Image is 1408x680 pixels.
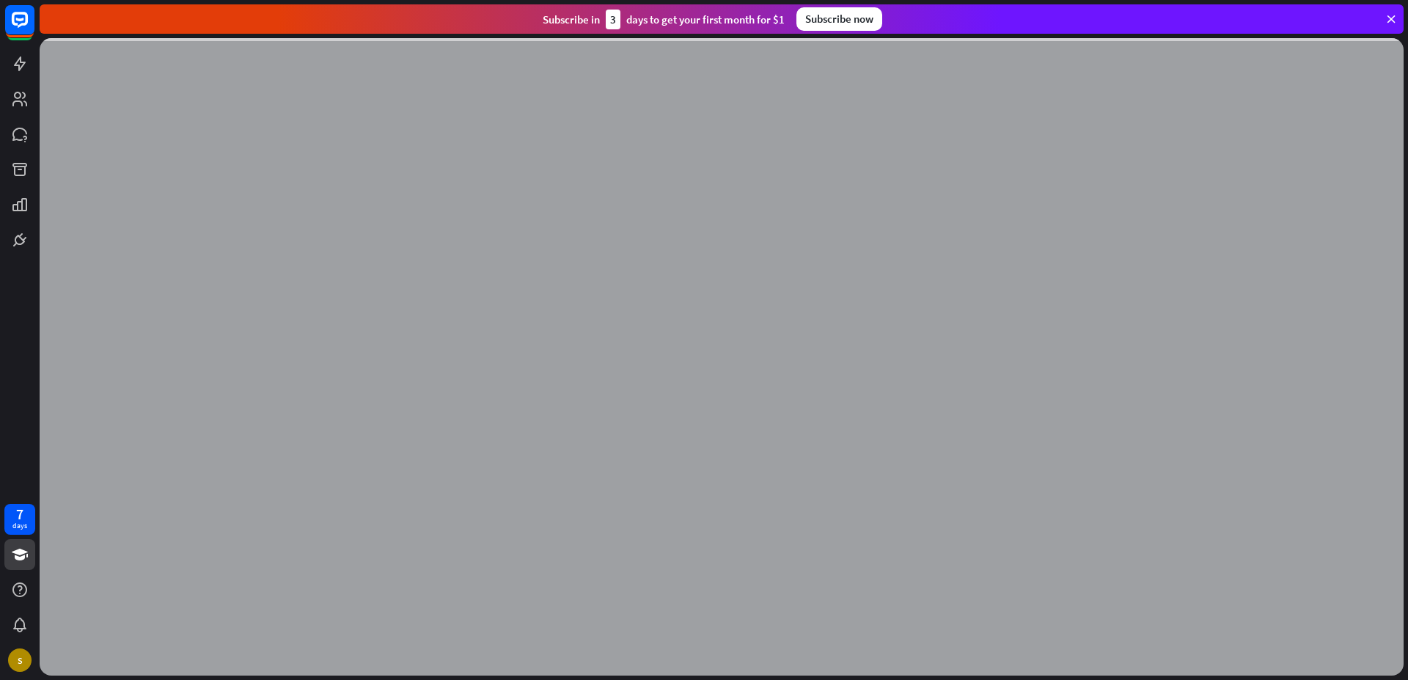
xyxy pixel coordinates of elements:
[16,508,23,521] div: 7
[796,7,882,31] div: Subscribe now
[12,521,27,531] div: days
[543,10,785,29] div: Subscribe in days to get your first month for $1
[4,504,35,535] a: 7 days
[8,648,32,672] div: S
[606,10,620,29] div: 3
